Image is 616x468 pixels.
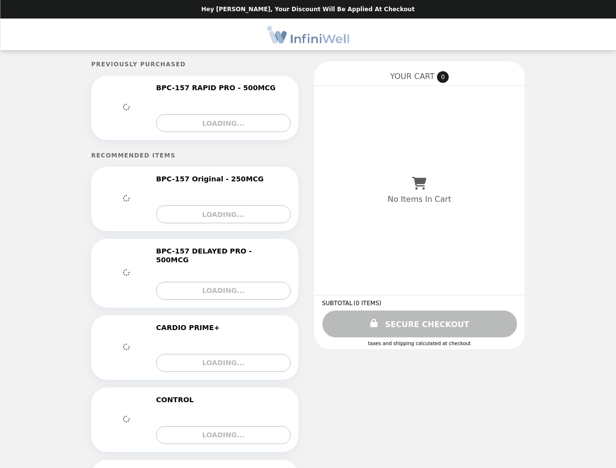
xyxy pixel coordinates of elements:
div: Taxes and Shipping calculated at checkout [322,341,517,346]
p: Hey [PERSON_NAME], your discount will be applied at checkout [201,6,415,13]
h5: Previously Purchased [91,61,298,68]
h2: BPC-157 RAPID PRO - 500MCG [156,83,279,92]
img: Brand Logo [267,24,349,44]
h2: BPC-157 Original - 250MCG [156,175,268,183]
span: ( 0 ITEMS ) [354,300,381,307]
span: 0 [437,71,449,83]
h2: BPC-157 DELAYED PRO - 500MCG [156,247,288,265]
h2: CARDIO PRIME+ [156,323,224,332]
span: SUBTOTAL [322,300,354,307]
h5: Recommended Items [91,152,298,159]
p: No Items In Cart [388,195,451,204]
h2: CONTROL [156,395,198,404]
span: YOUR CART [390,72,435,81]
